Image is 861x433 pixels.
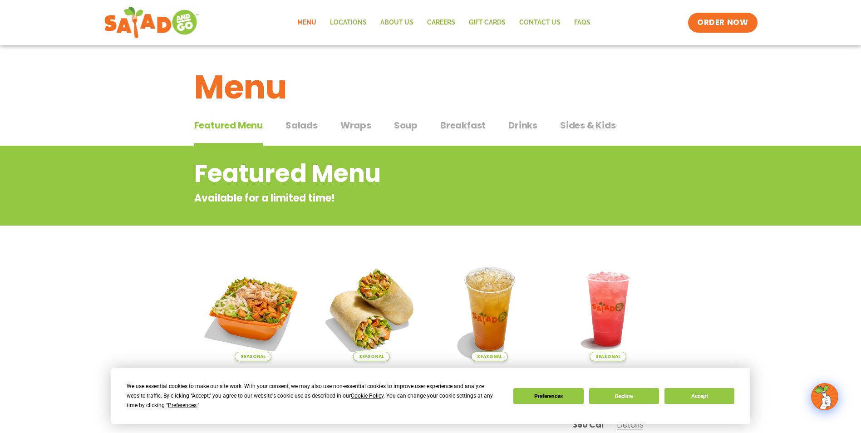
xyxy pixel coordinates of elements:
span: Sides & Kids [560,118,616,132]
p: Available for a limited time! [194,191,594,206]
button: Decline [589,388,659,404]
a: GIFT CARDS [462,12,512,33]
a: Contact Us [512,12,567,33]
a: Menu [290,12,323,33]
span: Cookie Policy [351,393,384,399]
span: Seasonal [590,352,626,361]
span: Seasonal [353,352,390,361]
img: Product photo for Apple Cider Lemonade [438,256,542,361]
span: Breakfast [440,118,486,132]
span: Salads [285,118,318,132]
button: Accept [664,388,734,404]
button: Preferences [513,388,583,404]
img: new-SAG-logo-768×292 [104,5,200,41]
span: Featured Menu [194,118,263,132]
h2: Featured Menu [194,155,594,192]
a: Careers [420,12,462,33]
span: Drinks [508,118,537,132]
img: Product photo for Southwest Harvest Salad [201,256,306,361]
div: Cookie Consent Prompt [111,368,750,424]
span: Seasonal [235,352,271,361]
span: ORDER NOW [697,17,748,28]
a: ORDER NOW [688,13,757,33]
img: Product photo for Blackberry Bramble Lemonade [556,256,660,361]
nav: Menu [290,12,597,33]
img: Product photo for Southwest Harvest Wrap [319,256,424,361]
span: Soup [394,118,418,132]
span: Details [617,419,644,430]
img: wpChatIcon [812,384,837,409]
span: Seasonal [471,352,508,361]
h1: Menu [194,63,667,112]
div: Tabbed content [194,115,667,146]
span: Preferences [168,402,197,408]
span: 360 Cal [572,418,604,431]
a: FAQs [567,12,597,33]
span: Wraps [340,118,371,132]
a: About Us [374,12,420,33]
div: We use essential cookies to make our site work. With your consent, we may also use non-essential ... [127,382,502,410]
a: Locations [323,12,374,33]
